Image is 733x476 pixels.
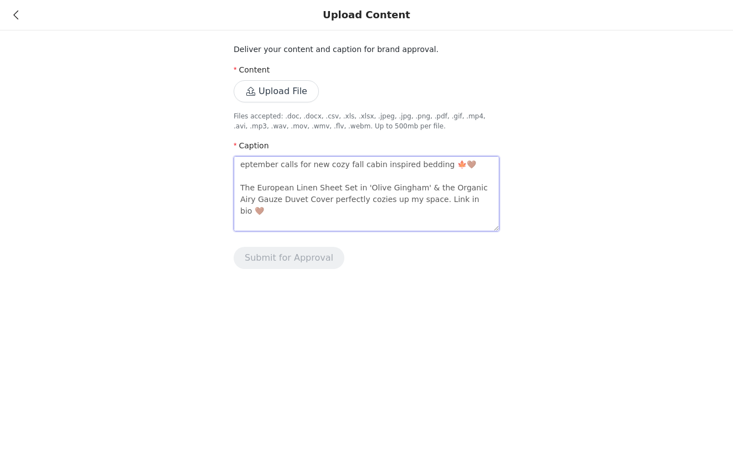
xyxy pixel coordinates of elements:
button: Upload File [234,80,319,102]
span: Upload File [234,87,319,96]
p: Files accepted: .doc, .docx, .csv, .xls, .xlsx, .jpeg, .jpg, .png, .pdf, .gif, .mp4, .avi, .mp3, ... [234,111,499,131]
label: Caption [234,141,269,150]
button: Submit for Approval [234,247,344,269]
label: Content [234,65,270,74]
p: Deliver your content and caption for brand approval. [234,44,499,55]
div: Upload Content [323,9,410,21]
